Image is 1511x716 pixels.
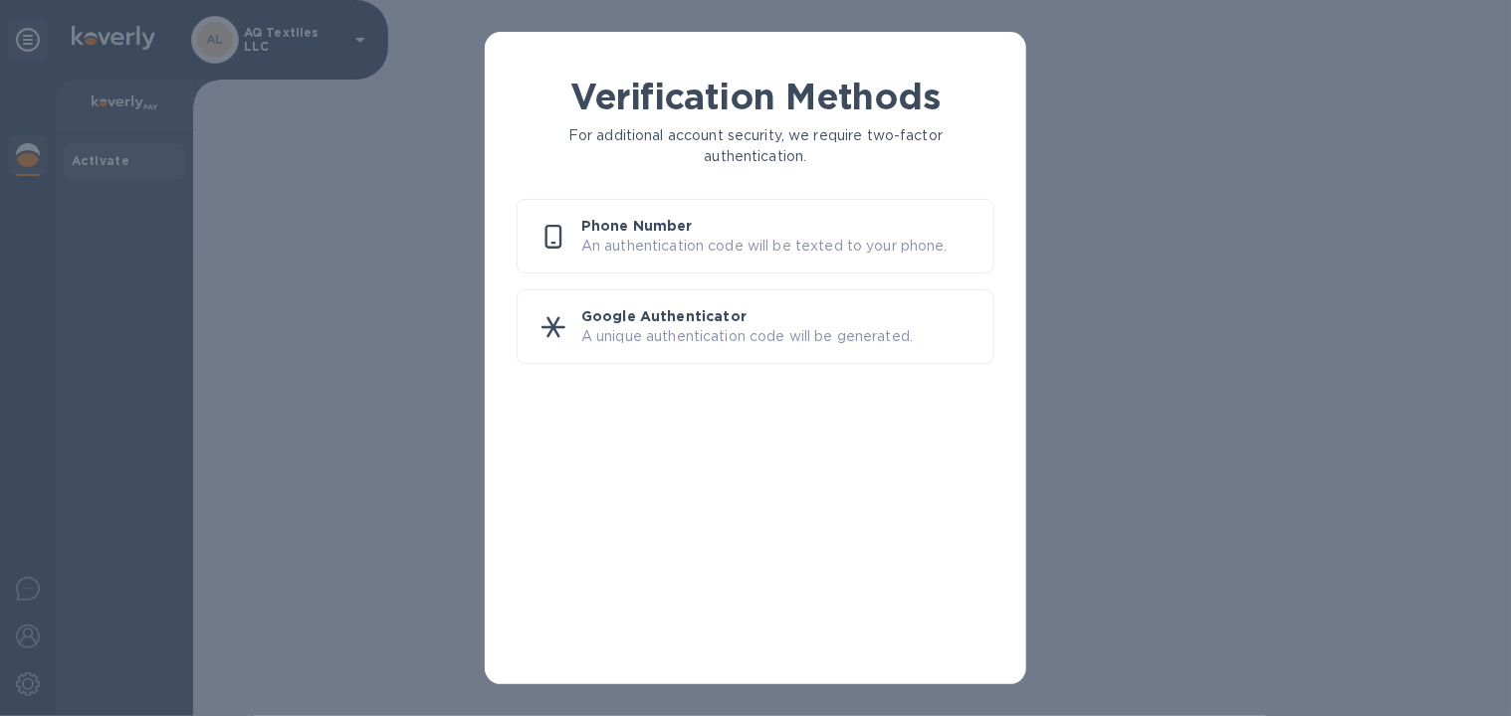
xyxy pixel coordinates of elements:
p: Google Authenticator [581,306,977,326]
p: For additional account security, we require two-factor authentication. [517,125,994,167]
p: A unique authentication code will be generated. [581,326,977,347]
h1: Verification Methods [517,76,994,117]
p: Phone Number [581,216,977,236]
p: An authentication code will be texted to your phone. [581,236,977,257]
